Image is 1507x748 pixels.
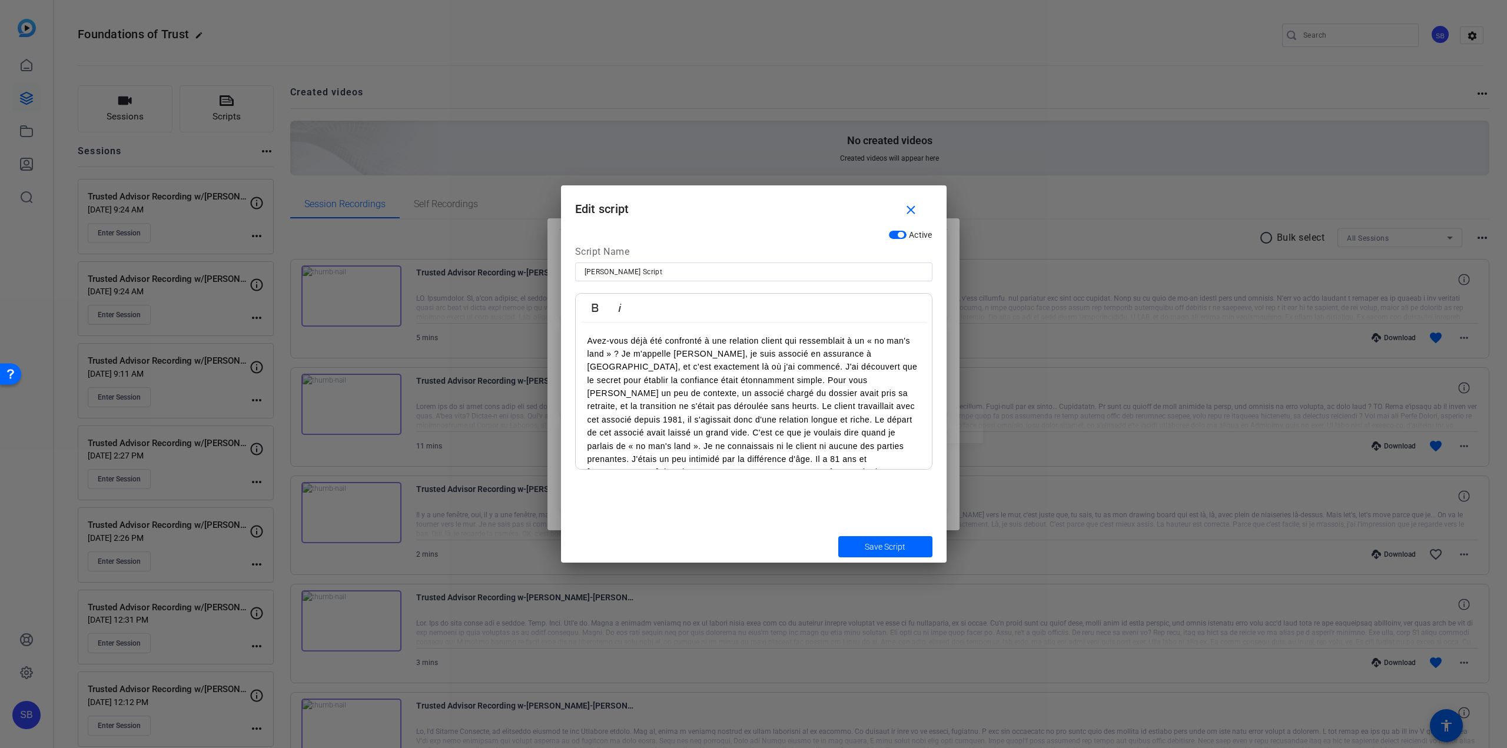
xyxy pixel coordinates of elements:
mat-icon: close [904,203,918,218]
input: Enter Script Name [585,265,923,279]
span: Save Script [865,541,905,553]
span: Active [909,230,932,240]
h1: Edit script [561,185,947,224]
button: Bold (Ctrl+B) [584,296,606,320]
div: Script Name [575,245,932,262]
button: Save Script [838,536,932,557]
button: Italic (Ctrl+I) [609,296,631,320]
p: Avez-vous déjà été confronté à une relation client qui ressemblait à un « no man's land » ? Je m'... [587,334,920,493]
